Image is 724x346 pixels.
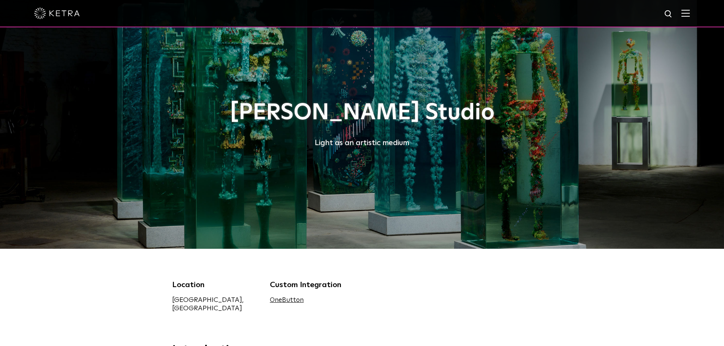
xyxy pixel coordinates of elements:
div: Location [172,279,259,291]
img: ketra-logo-2019-white [34,8,80,19]
div: Light as an artistic medium [172,137,552,149]
img: Hamburger%20Nav.svg [681,9,690,17]
a: OneButton [270,297,304,303]
h1: [PERSON_NAME] Studio [172,100,552,125]
div: [GEOGRAPHIC_DATA], [GEOGRAPHIC_DATA] [172,296,259,313]
img: search icon [664,9,673,19]
div: Custom Integration [270,279,356,291]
